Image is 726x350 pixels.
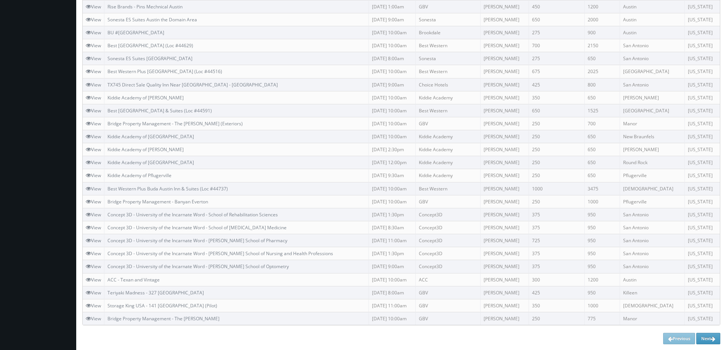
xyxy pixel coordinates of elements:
[529,299,584,312] td: 350
[415,273,481,286] td: ACC
[86,315,101,322] a: View
[684,52,720,65] td: [US_STATE]
[415,169,481,182] td: Kiddie Academy
[369,78,415,91] td: [DATE] 9:00am
[415,91,481,104] td: Kiddie Academy
[684,65,720,78] td: [US_STATE]
[107,263,289,270] a: Concept 3D - University of the Incarnate Word - [PERSON_NAME] School of Optometry
[620,182,684,195] td: [DEMOGRAPHIC_DATA]
[684,234,720,247] td: [US_STATE]
[369,156,415,169] td: [DATE] 12:00pm
[620,65,684,78] td: [GEOGRAPHIC_DATA]
[529,312,584,325] td: 250
[529,195,584,208] td: 250
[369,195,415,208] td: [DATE] 10:00am
[107,224,287,231] a: Concept 3D - University of the Incarnate Word - School of [MEDICAL_DATA] Medicine
[684,195,720,208] td: [US_STATE]
[107,94,184,101] a: Kiddie Academy of [PERSON_NAME]
[481,234,529,247] td: [PERSON_NAME]
[86,3,101,10] a: View
[584,52,620,65] td: 650
[86,276,101,283] a: View
[415,195,481,208] td: GBV
[584,195,620,208] td: 1000
[369,182,415,195] td: [DATE] 10:00am
[584,91,620,104] td: 650
[584,13,620,26] td: 2000
[481,156,529,169] td: [PERSON_NAME]
[584,104,620,117] td: 1525
[584,39,620,52] td: 2150
[684,117,720,130] td: [US_STATE]
[86,16,101,23] a: View
[86,198,101,205] a: View
[481,26,529,39] td: [PERSON_NAME]
[107,3,183,10] a: Rise Brands - Pins Mechnical Austin
[481,91,529,104] td: [PERSON_NAME]
[620,104,684,117] td: [GEOGRAPHIC_DATA]
[620,91,684,104] td: [PERSON_NAME]
[684,286,720,299] td: [US_STATE]
[369,143,415,156] td: [DATE] 2:30pm
[481,13,529,26] td: [PERSON_NAME]
[107,146,184,153] a: Kiddie Academy of [PERSON_NAME]
[529,169,584,182] td: 250
[584,130,620,143] td: 650
[684,143,720,156] td: [US_STATE]
[481,104,529,117] td: [PERSON_NAME]
[684,273,720,286] td: [US_STATE]
[107,107,212,114] a: Best [GEOGRAPHIC_DATA] & Suites (Loc #44591)
[86,263,101,270] a: View
[529,117,584,130] td: 250
[529,78,584,91] td: 425
[529,91,584,104] td: 350
[529,39,584,52] td: 700
[415,312,481,325] td: GBV
[415,52,481,65] td: Sonesta
[369,130,415,143] td: [DATE] 10:00am
[584,234,620,247] td: 950
[684,13,720,26] td: [US_STATE]
[415,130,481,143] td: Kiddie Academy
[369,286,415,299] td: [DATE] 8:00am
[584,143,620,156] td: 650
[684,299,720,312] td: [US_STATE]
[529,52,584,65] td: 275
[684,312,720,325] td: [US_STATE]
[584,26,620,39] td: 900
[107,68,222,75] a: Best Western Plus [GEOGRAPHIC_DATA] (Loc #44516)
[369,52,415,65] td: [DATE] 8:00am
[107,120,243,127] a: Bridge Property Management - The [PERSON_NAME] (Exteriors)
[86,185,101,192] a: View
[415,78,481,91] td: Choice Hotels
[86,29,101,36] a: View
[369,26,415,39] td: [DATE] 10:00am
[529,260,584,273] td: 375
[529,26,584,39] td: 275
[529,143,584,156] td: 250
[684,156,720,169] td: [US_STATE]
[620,78,684,91] td: San Antonio
[107,29,164,36] a: BU #[GEOGRAPHIC_DATA]
[415,208,481,221] td: Concept3D
[369,117,415,130] td: [DATE] 10:00am
[684,39,720,52] td: [US_STATE]
[369,13,415,26] td: [DATE] 9:00am
[86,237,101,244] a: View
[369,234,415,247] td: [DATE] 11:00am
[369,299,415,312] td: [DATE] 11:00am
[481,260,529,273] td: [PERSON_NAME]
[415,117,481,130] td: GBV
[620,26,684,39] td: Austin
[369,104,415,117] td: [DATE] 10:00am
[584,312,620,325] td: 775
[684,91,720,104] td: [US_STATE]
[86,159,101,166] a: View
[415,247,481,260] td: Concept3D
[107,276,160,283] a: ACC - Texan and Vintage
[481,117,529,130] td: [PERSON_NAME]
[107,289,204,296] a: Teriyaki Madness - 327 [GEOGRAPHIC_DATA]
[86,211,101,218] a: View
[481,299,529,312] td: [PERSON_NAME]
[529,234,584,247] td: 725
